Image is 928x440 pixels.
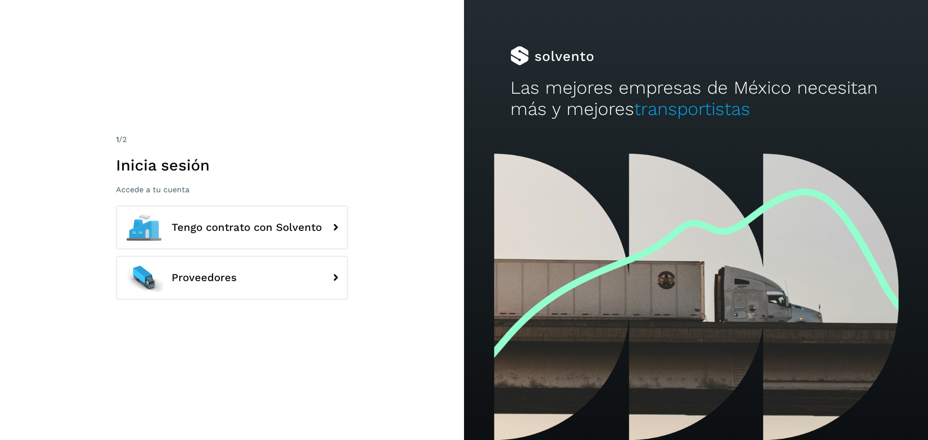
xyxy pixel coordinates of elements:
button: Tengo contrato con Solvento [116,206,348,249]
span: transportistas [634,99,750,119]
div: /2 [116,134,348,145]
h2: Las mejores empresas de México necesitan más y mejores [510,77,882,120]
button: Proveedores [116,256,348,299]
h1: Inicia sesión [116,156,348,174]
p: Accede a tu cuenta [116,185,348,194]
span: 1 [116,135,119,144]
span: Tengo contrato con Solvento [172,222,322,233]
span: Proveedores [172,272,237,284]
